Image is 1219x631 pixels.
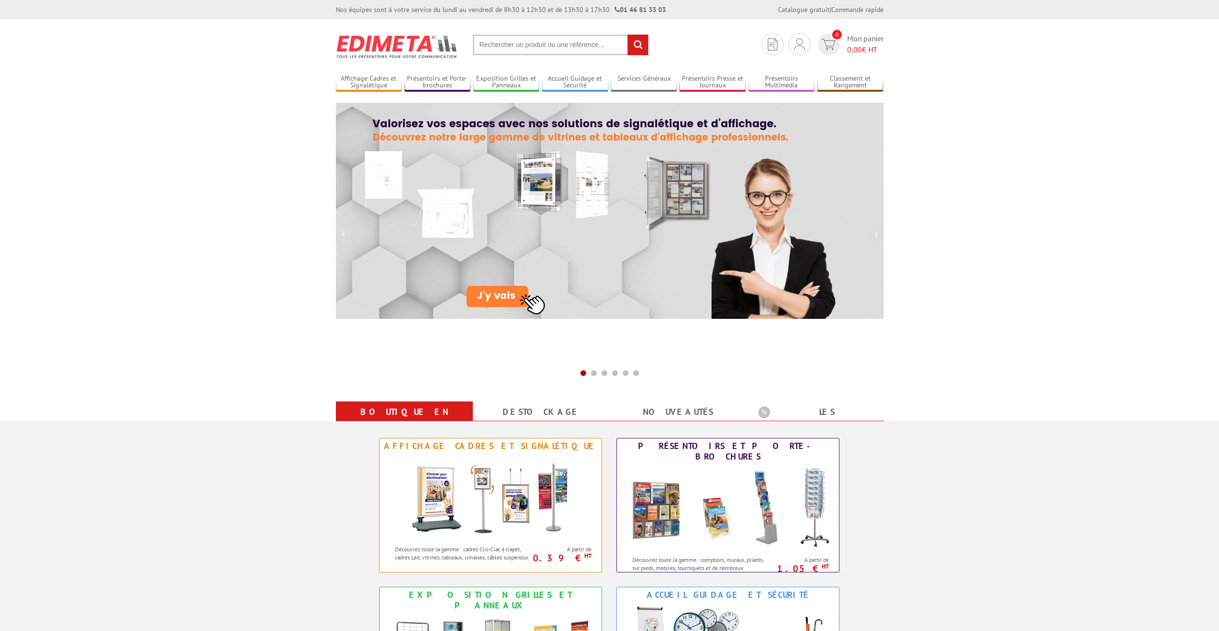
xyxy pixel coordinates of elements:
img: Présentoirs et Porte-brochures [622,464,834,551]
img: devis rapide [822,39,836,50]
a: devis rapide 0 Mon panier 0,00€ HT [815,33,884,55]
img: Affichage Cadres et Signalétique [402,454,579,540]
a: Destockage [484,403,598,421]
img: devis rapide [794,38,805,50]
p: Découvrez toute la gamme : comptoirs, muraux, pliants, sur pieds, mobiles, tourniquets et de nomb... [632,556,769,580]
a: nouveautés [621,403,735,421]
div: Nos équipes sont à votre service du lundi au vendredi de 8h30 à 12h30 et de 13h30 à 17h30 [336,5,666,14]
a: Accueil Guidage et Sécurité [542,74,608,90]
div: Exposition Grilles et Panneaux [382,590,599,611]
a: Présentoirs Multimédia [749,74,815,90]
b: Les promotions [758,403,878,423]
img: Présentoir, panneau, stand - Edimeta - PLV, affichage, mobilier bureau, entreprise [336,29,458,64]
input: Rechercher un produit ou une référence... [473,35,649,55]
a: Exposition Grilles et Panneaux [473,74,540,90]
a: Commande rapide [831,5,884,14]
span: € HT [847,44,884,55]
p: Découvrez toute la gamme : cadres Clic-Clac à clapet, cadres Led, vitrines, tableaux, cimaises, c... [395,545,532,561]
p: 0.39 € [530,555,592,561]
span: 0 [832,30,842,39]
span: A partir de [772,556,829,564]
span: Mon panier [847,33,884,55]
sup: HT [584,552,591,560]
input: rechercher [628,35,648,55]
div: Présentoirs et Porte-brochures [619,441,837,462]
img: devis rapide [768,38,777,50]
div: Affichage Cadres et Signalétique [382,441,599,451]
strong: 01 46 81 33 03 [615,5,666,14]
span: A partir de [535,546,592,553]
span: 0,00 [847,45,862,54]
a: Présentoirs Presse et Journaux [679,74,746,90]
div: Accueil Guidage et Sécurité [619,590,837,600]
a: Présentoirs et Porte-brochures [405,74,471,90]
a: Affichage Cadres et Signalétique Affichage Cadres et Signalétique Découvrez toute la gamme : cadr... [379,438,602,572]
a: Présentoirs et Porte-brochures Présentoirs et Porte-brochures Découvrez toute la gamme : comptoir... [616,438,839,572]
sup: HT [822,562,829,570]
a: Affichage Cadres et Signalétique [336,74,402,90]
div: | [778,5,884,14]
a: Les promotions [758,403,872,438]
p: 1.05 € [767,566,829,571]
a: Classement et Rangement [817,74,884,90]
a: Catalogue gratuit [778,5,830,14]
a: Boutique en ligne [347,403,461,438]
a: Services Généraux [611,74,677,90]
